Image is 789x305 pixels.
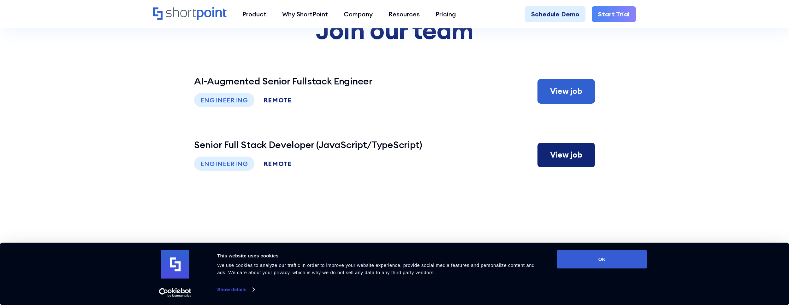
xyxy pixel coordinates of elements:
div: Engineering [194,93,254,107]
div: Why ShortPoint [282,9,328,19]
div: View job [550,149,582,161]
div: This website uses cookies [217,252,543,260]
a: Product [234,6,274,22]
a: Schedule Demo [525,6,585,22]
a: Pricing [428,6,464,22]
a: Why ShortPoint [274,6,336,22]
a: Senior Full Stack Developer (JavaScript/TypeScript)EngineeringremoteView job [194,123,595,187]
h3: Senior Full Stack Developer (JavaScript/TypeScript) [194,139,422,150]
img: logo [161,250,189,279]
a: Show details [217,285,254,294]
a: Company [336,6,381,22]
div: Engineering [194,157,254,171]
a: Start Trial [592,6,636,22]
div: remote [264,161,292,167]
h3: Join our team [194,16,595,44]
a: Resources [381,6,428,22]
h3: AI-Augmented Senior Fullstack Engineer [194,75,372,87]
div: Company [344,9,373,19]
div: View job [550,85,582,97]
button: OK [557,250,647,268]
a: Usercentrics Cookiebot - opens in a new window [148,288,203,297]
a: Home [153,7,227,21]
span: We use cookies to analyze our traffic in order to improve your website experience, provide social... [217,262,535,275]
div: Product [242,9,266,19]
div: remote [264,97,292,103]
div: Resources [389,9,420,19]
a: AI-Augmented Senior Fullstack EngineerEngineeringremoteView job [194,60,595,123]
div: Pricing [436,9,456,19]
